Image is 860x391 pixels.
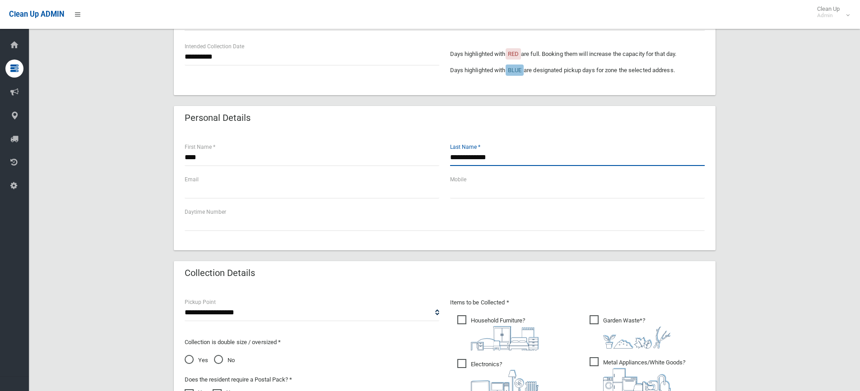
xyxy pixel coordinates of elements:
[185,355,208,366] span: Yes
[450,65,705,76] p: Days highlighted with are designated pickup days for zone the selected address.
[603,317,671,349] i: ?
[457,315,539,350] span: Household Furniture
[813,5,849,19] span: Clean Up
[185,337,439,348] p: Collection is double size / oversized *
[450,49,705,60] p: Days highlighted with are full. Booking them will increase the capacity for that day.
[450,297,705,308] p: Items to be Collected *
[603,326,671,349] img: 4fd8a5c772b2c999c83690221e5242e0.png
[9,10,64,18] span: Clean Up ADMIN
[508,67,521,74] span: BLUE
[508,51,519,57] span: RED
[471,317,539,350] i: ?
[214,355,235,366] span: No
[817,12,840,19] small: Admin
[174,109,261,127] header: Personal Details
[471,326,539,350] img: aa9efdbe659d29b613fca23ba79d85cb.png
[590,315,671,349] span: Garden Waste*
[185,374,292,385] label: Does the resident require a Postal Pack? *
[174,264,266,282] header: Collection Details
